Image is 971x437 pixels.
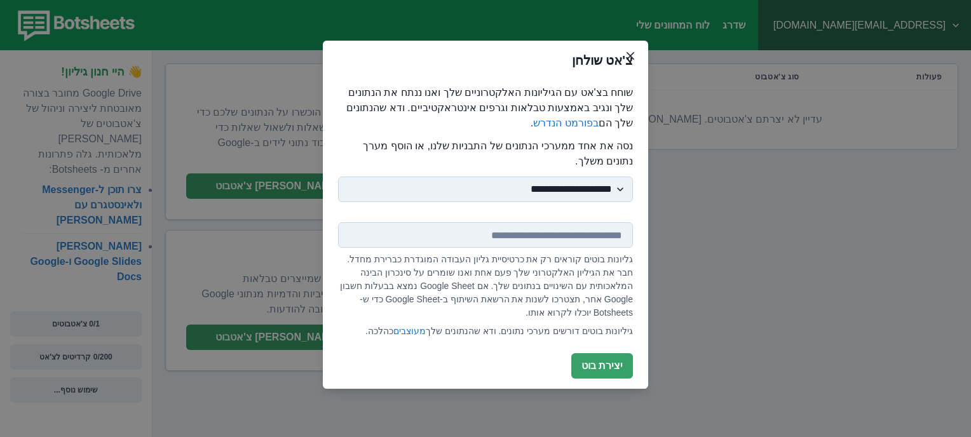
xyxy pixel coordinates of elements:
p: גיליונות בוטים דורשים מערכי נתונים. ודא שהנתונים שלך כהלכה. [338,325,633,338]
button: יצירת בוט [571,353,633,379]
header: צ'אט שולחן [323,41,648,80]
a: מעוצבים [393,326,426,336]
p: שוחח בצ'אט עם הגיליונות האלקטרוניים שלך ואנו ננתח את הנתונים שלך ונגיב באמצעות טבלאות וגרפים אינט... [338,85,633,131]
a: בפורמט הנדרש [533,118,598,128]
button: קרוב [620,46,641,66]
p: נסה את אחד ממערכי הנתונים של התבניות שלנו, או הוסף מערך נתונים משלך. [338,138,633,169]
p: גליונות בוטים קוראים רק את כרטיסיית גליון העבודה המוגדרת כברירת מחדל. חבר את הגיליון האלקטרוני של... [338,253,633,319]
